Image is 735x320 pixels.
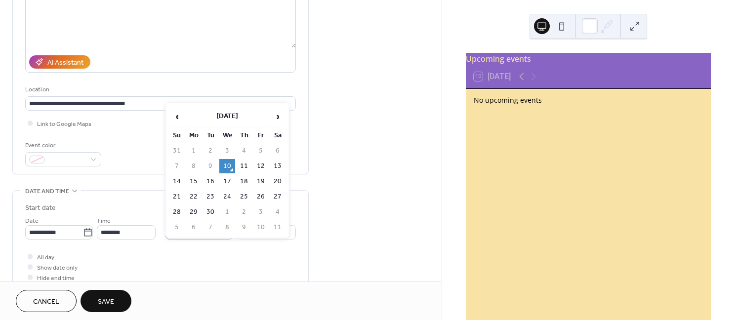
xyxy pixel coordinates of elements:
td: 15 [186,174,202,189]
td: 6 [270,144,286,158]
td: 4 [270,205,286,219]
td: 18 [236,174,252,189]
span: All day [37,252,54,263]
div: Upcoming events [466,53,711,65]
td: 19 [253,174,269,189]
th: Tu [203,128,218,143]
span: Link to Google Maps [37,119,91,129]
th: Mo [186,128,202,143]
td: 9 [236,220,252,235]
td: 8 [186,159,202,173]
td: 13 [270,159,286,173]
td: 10 [219,159,235,173]
span: ‹ [169,107,184,126]
td: 7 [203,220,218,235]
span: › [270,107,285,126]
th: Fr [253,128,269,143]
td: 28 [169,205,185,219]
td: 31 [169,144,185,158]
td: 2 [236,205,252,219]
span: Date [25,216,39,226]
span: Save [98,297,114,307]
td: 30 [203,205,218,219]
td: 21 [169,190,185,204]
div: Event color [25,140,99,151]
td: 17 [219,174,235,189]
div: Location [25,84,294,95]
td: 11 [236,159,252,173]
td: 1 [219,205,235,219]
div: No upcoming events [474,95,703,105]
div: AI Assistant [47,58,83,68]
td: 6 [186,220,202,235]
span: Date and time [25,186,69,197]
th: Th [236,128,252,143]
td: 12 [253,159,269,173]
td: 9 [203,159,218,173]
td: 11 [270,220,286,235]
th: Su [169,128,185,143]
span: Hide end time [37,273,75,283]
td: 5 [169,220,185,235]
td: 7 [169,159,185,173]
th: We [219,128,235,143]
th: [DATE] [186,106,269,127]
td: 3 [253,205,269,219]
td: 23 [203,190,218,204]
td: 5 [253,144,269,158]
div: Start date [25,203,56,213]
td: 14 [169,174,185,189]
td: 8 [219,220,235,235]
td: 4 [236,144,252,158]
button: AI Assistant [29,55,90,69]
td: 10 [253,220,269,235]
td: 16 [203,174,218,189]
td: 2 [203,144,218,158]
span: Time [97,216,111,226]
span: Cancel [33,297,59,307]
td: 1 [186,144,202,158]
span: Show date only [37,263,78,273]
td: 25 [236,190,252,204]
td: 3 [219,144,235,158]
th: Sa [270,128,286,143]
td: 27 [270,190,286,204]
button: Save [81,290,131,312]
td: 22 [186,190,202,204]
td: 24 [219,190,235,204]
td: 29 [186,205,202,219]
td: 20 [270,174,286,189]
button: Cancel [16,290,77,312]
td: 26 [253,190,269,204]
